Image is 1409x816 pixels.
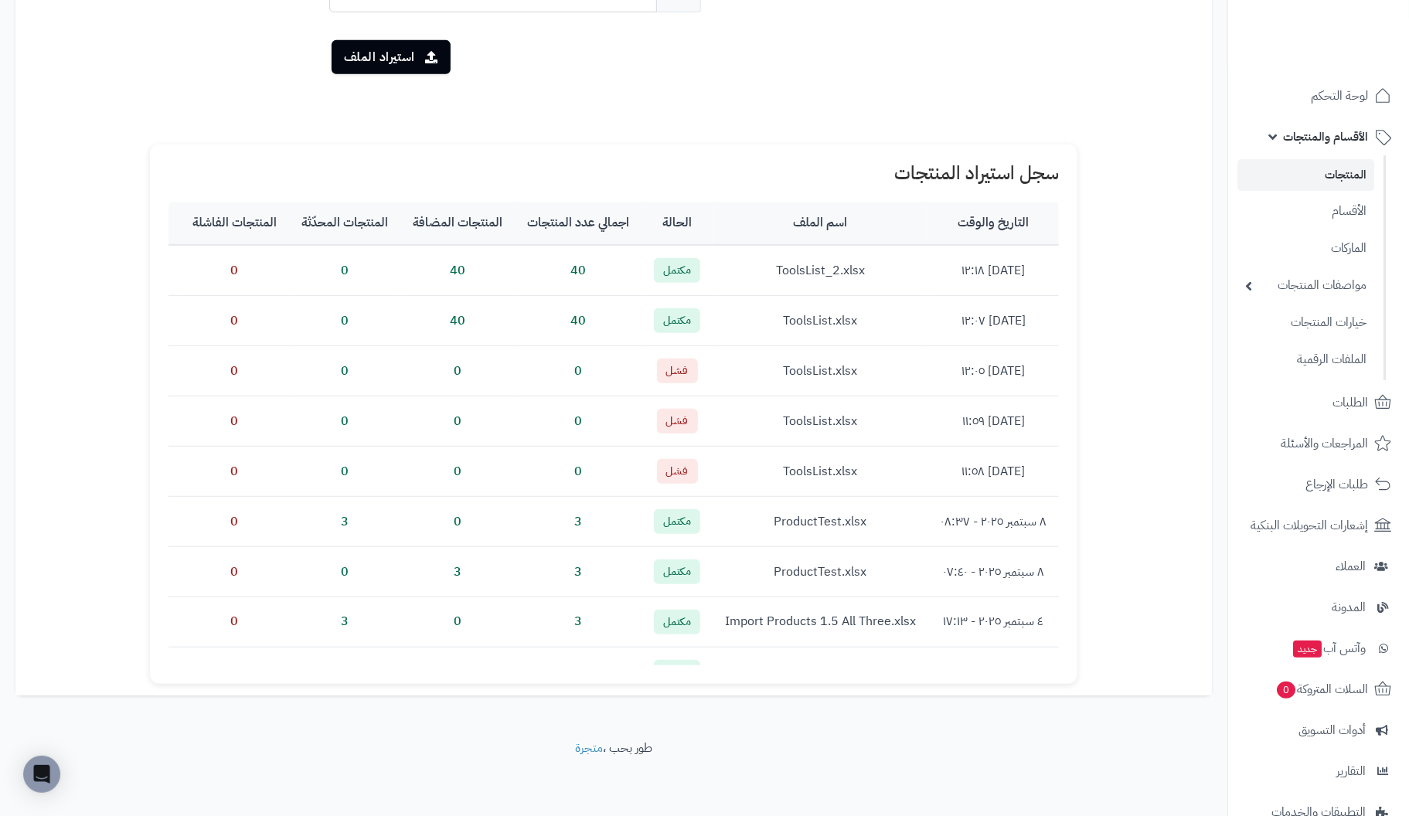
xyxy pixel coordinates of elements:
a: الماركات [1237,232,1374,265]
td: ToolsList.xlsx [713,446,928,496]
td: 0 [180,346,289,396]
span: العملاء [1336,556,1366,577]
td: 40 [400,245,515,295]
td: 3 [289,647,400,697]
td: 0 [180,546,289,597]
th: اجمالي عدد المنتجات [515,202,642,245]
a: طلبات الإرجاع [1237,466,1400,503]
span: لوحة التحكم [1311,85,1368,107]
span: مكتمل [654,610,700,634]
td: 0 [180,446,289,496]
a: المنتجات [1237,159,1374,191]
span: فشل [657,459,698,484]
td: 3 [515,496,642,546]
img: logo-2.png [1304,12,1394,44]
a: العملاء [1237,548,1400,585]
th: الحالة [642,202,713,245]
a: المدونة [1237,589,1400,626]
td: ٤ سبتمبر ٢٠٢٥ - ١٧:١٣ [928,597,1059,647]
td: 0 [289,546,400,597]
span: فشل [657,359,698,383]
span: طلبات الإرجاع [1305,474,1368,495]
a: السلات المتروكة0 [1237,671,1400,708]
td: ToolsList.xlsx [713,346,928,396]
td: 40 [515,245,642,295]
td: 0 [289,346,400,396]
span: مكتمل [654,509,700,534]
td: ToolsList_2.xlsx [713,245,928,295]
td: [DATE] ١٢:١٨ [928,245,1059,295]
th: المنتجات الفاشلة [180,202,289,245]
span: المراجعات والأسئلة [1281,433,1368,454]
a: وآتس آبجديد [1237,630,1400,667]
td: 0 [289,396,400,446]
span: الطلبات [1332,392,1368,413]
a: الأقسام [1237,195,1374,228]
span: فشل [657,409,698,433]
h1: سجل استيراد المنتجات [168,163,1059,183]
td: 40 [515,296,642,346]
td: 0 [400,346,515,396]
td: 0 [180,296,289,346]
td: [DATE] ١١:٥٨ [928,446,1059,496]
td: 0 [180,496,289,546]
span: إشعارات التحويلات البنكية [1251,515,1368,536]
span: المدونة [1332,597,1366,618]
a: الملفات الرقمية [1237,343,1374,376]
td: 3 [515,546,642,597]
td: 0 [515,346,642,396]
td: 3 [515,597,642,647]
a: المراجعات والأسئلة [1237,425,1400,462]
td: 0 [289,446,400,496]
td: 0 [515,396,642,446]
td: ٨ سبتمبر ٢٠٢٥ - ٠٨:٣٧ [928,496,1059,546]
th: اسم الملف [713,202,928,245]
td: 3 [400,546,515,597]
span: التقارير [1336,760,1366,782]
td: 3 [289,496,400,546]
td: 40 [400,296,515,346]
button: استيراد الملف [332,40,451,74]
td: ٤ سبتمبر ٢٠٢٥ - ١٥:٤١ [928,647,1059,697]
div: Open Intercom Messenger [23,756,60,793]
span: وآتس آب [1292,637,1366,659]
td: 0 [180,245,289,295]
th: المنتجات المحدّثة [289,202,400,245]
td: [DATE] ١١:٥٩ [928,396,1059,446]
a: خيارات المنتجات [1237,306,1374,339]
td: 0 [180,597,289,647]
td: 0 [289,245,400,295]
td: Import Products 1.4.xlsx [713,647,928,697]
span: السلات المتروكة [1275,678,1368,700]
td: 0 [400,446,515,496]
span: الأقسام والمنتجات [1283,126,1368,148]
td: 0 [400,396,515,446]
span: مكتمل [654,559,700,584]
td: Import Products 1.5 All Three.xlsx [713,597,928,647]
td: 0 [400,496,515,546]
td: 0 [180,396,289,446]
td: ToolsList.xlsx [713,396,928,446]
td: 3 [289,597,400,647]
th: المنتجات المضافة [400,202,515,245]
a: أدوات التسويق [1237,712,1400,749]
td: 0 [289,296,400,346]
td: 0 [180,647,289,697]
td: ToolsList.xlsx [713,296,928,346]
a: مواصفات المنتجات [1237,269,1374,302]
td: 0 [515,446,642,496]
td: ٨ سبتمبر ٢٠٢٥ - ٠٧:٤٠ [928,546,1059,597]
td: 0 [400,597,515,647]
td: [DATE] ١٢:٠٧ [928,296,1059,346]
span: أدوات التسويق [1298,719,1366,741]
span: مكتمل [654,660,700,685]
a: إشعارات التحويلات البنكية [1237,507,1400,544]
td: ProductTest.xlsx [713,546,928,597]
td: ProductTest.xlsx [713,496,928,546]
td: 0 [400,647,515,697]
span: مكتمل [654,308,700,333]
span: مكتمل [654,258,700,283]
td: 3 [515,647,642,697]
th: التاريخ والوقت [928,202,1059,245]
a: متجرة [575,739,603,757]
